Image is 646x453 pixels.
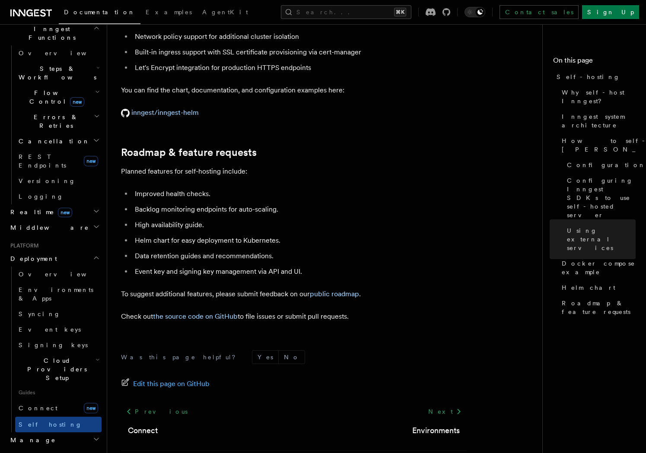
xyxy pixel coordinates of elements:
[7,266,102,432] div: Deployment
[121,404,192,419] a: Previous
[15,386,102,399] span: Guides
[84,156,98,166] span: new
[15,137,90,146] span: Cancellation
[562,283,615,292] span: Helm chart
[15,399,102,417] a: Connectnew
[133,378,210,390] span: Edit this page on GitHub
[7,204,102,220] button: Realtimenew
[7,432,102,448] button: Manage
[563,157,636,173] a: Configuration
[279,351,305,364] button: No
[121,310,467,323] p: Check out to file issues or submit pull requests.
[140,3,197,23] a: Examples
[252,351,278,364] button: Yes
[562,88,636,105] span: Why self-host Inngest?
[423,404,467,419] a: Next
[19,177,76,184] span: Versioning
[15,282,102,306] a: Environments & Apps
[70,97,84,107] span: new
[19,193,64,200] span: Logging
[7,208,72,216] span: Realtime
[558,256,636,280] a: Docker compose example
[567,226,636,252] span: Using external services
[553,55,636,69] h4: On this page
[15,149,102,173] a: REST Endpointsnew
[7,220,102,235] button: Middleware
[15,45,102,61] a: Overview
[19,286,93,302] span: Environments & Apps
[132,266,467,278] li: Event key and signing key management via API and UI.
[121,165,467,177] p: Planned features for self-hosting include:
[562,299,636,316] span: Roadmap & feature requests
[394,8,406,16] kbd: ⌘K
[58,208,72,217] span: new
[15,64,96,82] span: Steps & Workflows
[132,188,467,200] li: Improved health checks.
[132,46,467,58] li: Built-in ingress support with SSL certificate provisioning via cert-manager
[562,112,636,130] span: Inngest system architecture
[558,85,636,109] a: Why self-host Inngest?
[121,288,467,300] p: To suggest additional features, please submit feedback on our .
[84,403,98,413] span: new
[567,176,636,219] span: Configuring Inngest SDKs to use self-hosted server
[19,153,66,169] span: REST Endpoints
[7,436,56,444] span: Manage
[132,203,467,215] li: Backlog monitoring endpoints for auto-scaling.
[59,3,140,24] a: Documentation
[19,271,108,278] span: Overview
[558,280,636,295] a: Helm chart
[64,9,135,16] span: Documentation
[19,342,88,348] span: Signing keys
[563,173,636,223] a: Configuring Inngest SDKs to use self-hosted server
[15,189,102,204] a: Logging
[281,5,411,19] button: Search...⌘K
[15,322,102,337] a: Event keys
[582,5,639,19] a: Sign Up
[19,405,57,412] span: Connect
[15,306,102,322] a: Syncing
[500,5,579,19] a: Contact sales
[202,9,248,16] span: AgentKit
[558,133,636,157] a: How to self-host [PERSON_NAME]
[132,234,467,247] li: Helm chart for easy deployment to Kubernetes.
[15,89,95,106] span: Flow Control
[128,424,158,437] a: Connect
[132,62,467,74] li: Let's Encrypt integration for production HTTPS endpoints
[153,312,238,320] a: the source code on GitHub
[121,378,210,390] a: Edit this page on GitHub
[7,251,102,266] button: Deployment
[15,85,102,109] button: Flow Controlnew
[121,84,467,96] p: You can find the chart, documentation, and configuration examples here:
[7,21,102,45] button: Inngest Functions
[567,161,646,169] span: Configuration
[7,242,39,249] span: Platform
[563,223,636,256] a: Using external services
[557,73,620,81] span: Self-hosting
[19,326,81,333] span: Event keys
[146,9,192,16] span: Examples
[132,219,467,231] li: High availability guide.
[7,254,57,263] span: Deployment
[121,146,257,158] a: Roadmap & feature requests
[132,250,467,262] li: Data retention guides and recommendations.
[132,31,467,43] li: Network policy support for additional cluster isolation
[562,259,636,276] span: Docker compose example
[19,421,82,428] span: Self hosting
[19,310,60,317] span: Syncing
[15,417,102,432] a: Self hosting
[197,3,253,23] a: AgentKit
[310,290,359,298] a: public roadmap
[7,45,102,204] div: Inngest Functions
[15,173,102,189] a: Versioning
[558,109,636,133] a: Inngest system architecture
[15,266,102,282] a: Overview
[19,50,108,57] span: Overview
[553,69,636,85] a: Self-hosting
[15,356,95,382] span: Cloud Providers Setup
[558,295,636,320] a: Roadmap & feature requests
[7,25,93,42] span: Inngest Functions
[465,7,485,17] button: Toggle dark mode
[15,353,102,386] button: Cloud Providers Setup
[121,108,199,117] a: inngest/inngest-helm
[15,109,102,133] button: Errors & Retries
